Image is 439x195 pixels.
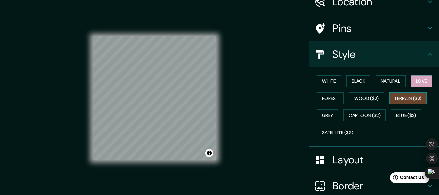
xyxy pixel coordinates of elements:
button: White [317,75,341,87]
button: Toggle attribution [205,149,213,157]
div: Layout [309,147,439,173]
button: Black [346,75,371,87]
iframe: Help widget launcher [381,170,432,188]
button: Forest [317,92,344,104]
div: Pins [309,15,439,41]
h4: Style [332,48,426,61]
button: Satellite ($3) [317,127,358,139]
button: Cartoon ($2) [343,109,386,121]
button: Blue ($2) [391,109,421,121]
h4: Border [332,179,426,192]
h4: Pins [332,22,426,35]
canvas: Map [93,36,216,160]
button: Natural [376,75,406,87]
button: Love [411,75,432,87]
div: Style [309,41,439,67]
button: Terrain ($2) [389,92,427,104]
button: Wood ($2) [349,92,384,104]
h4: Layout [332,153,426,166]
button: Grey [317,109,338,121]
